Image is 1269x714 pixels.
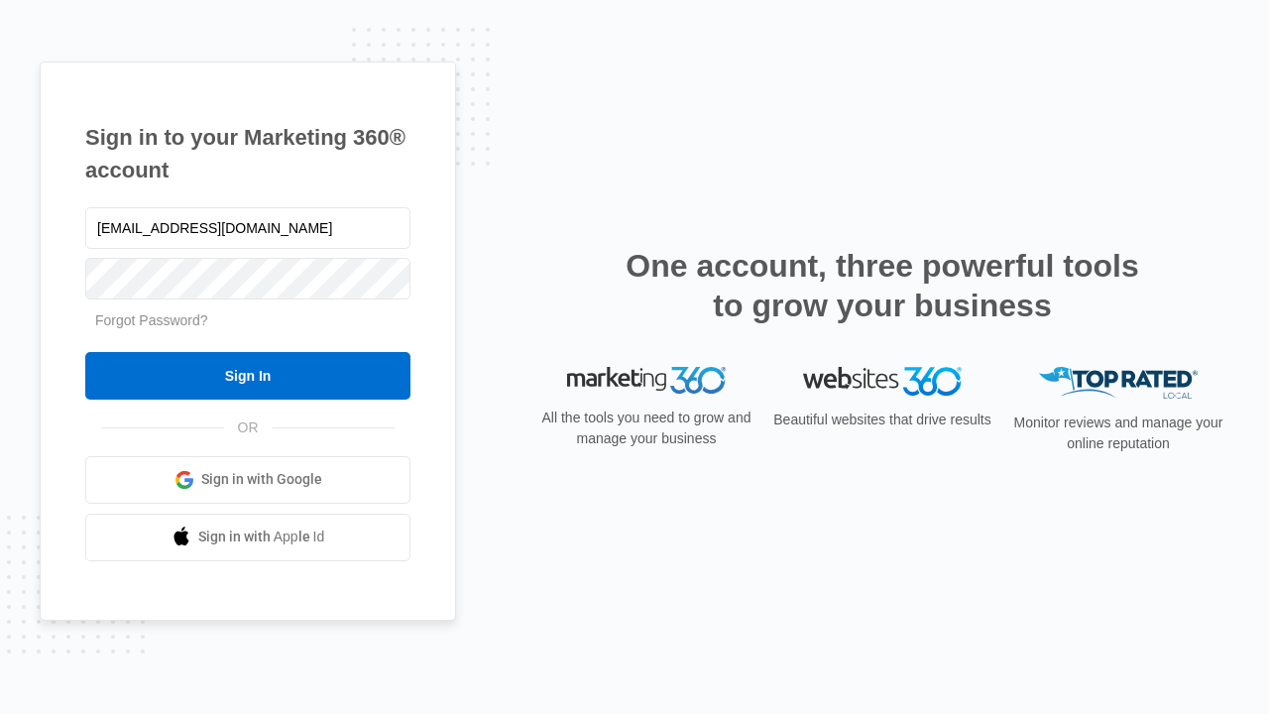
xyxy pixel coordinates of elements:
[201,469,322,490] span: Sign in with Google
[771,410,993,430] p: Beautiful websites that drive results
[224,417,273,438] span: OR
[85,456,410,504] a: Sign in with Google
[535,408,757,449] p: All the tools you need to grow and manage your business
[85,514,410,561] a: Sign in with Apple Id
[803,367,962,396] img: Websites 360
[1039,367,1198,400] img: Top Rated Local
[85,352,410,400] input: Sign In
[198,527,325,547] span: Sign in with Apple Id
[85,121,410,186] h1: Sign in to your Marketing 360® account
[1007,413,1229,454] p: Monitor reviews and manage your online reputation
[85,207,410,249] input: Email
[620,246,1145,325] h2: One account, three powerful tools to grow your business
[567,367,726,395] img: Marketing 360
[95,312,208,328] a: Forgot Password?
